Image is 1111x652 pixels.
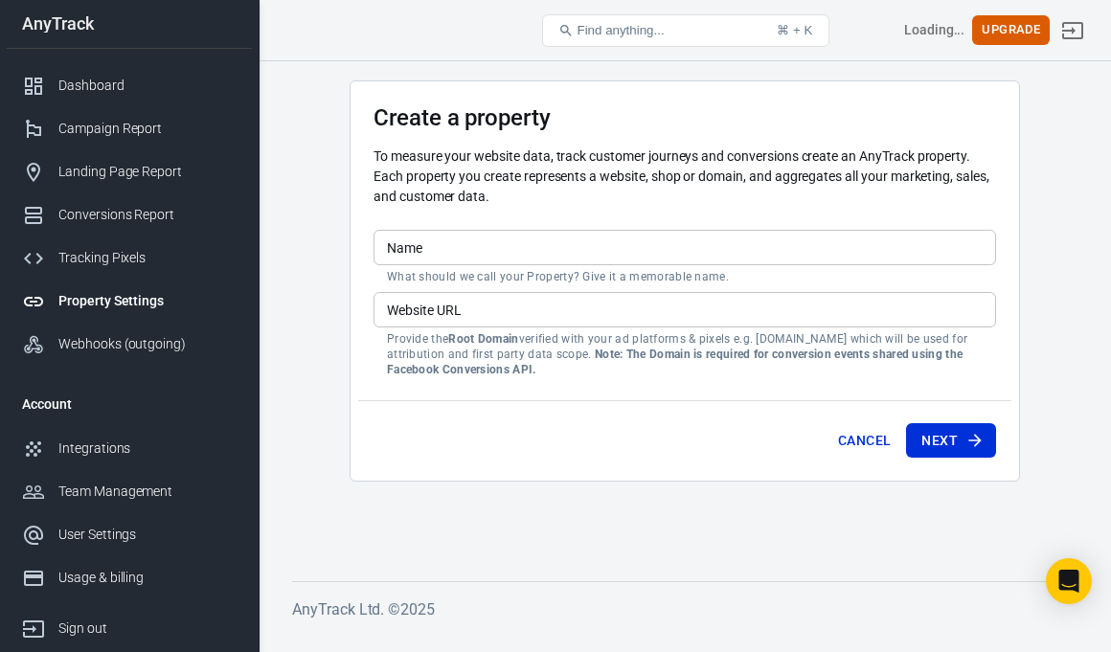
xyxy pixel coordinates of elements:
[1050,8,1096,54] a: Sign out
[374,146,996,207] p: To measure your website data, track customer journeys and conversions create an AnyTrack property...
[58,162,237,182] div: Landing Page Report
[58,119,237,139] div: Campaign Report
[7,236,252,280] a: Tracking Pixels
[777,23,812,37] div: ⌘ + K
[374,292,996,327] input: example.com
[292,597,1077,621] h6: AnyTrack Ltd. © 2025
[387,331,983,377] p: Provide the verified with your ad platforms & pixels e.g. [DOMAIN_NAME] which will be used for at...
[7,427,252,470] a: Integrations
[906,423,996,459] button: Next
[1046,558,1092,604] div: Open Intercom Messenger
[58,76,237,96] div: Dashboard
[7,381,252,427] li: Account
[7,107,252,150] a: Campaign Report
[7,556,252,599] a: Usage & billing
[387,269,983,284] p: What should we call your Property? Give it a memorable name.
[374,230,996,265] input: Your Website Name
[542,14,829,47] button: Find anything...⌘ + K
[58,482,237,502] div: Team Management
[448,332,518,346] strong: Root Domain
[58,568,237,588] div: Usage & billing
[58,291,237,311] div: Property Settings
[7,64,252,107] a: Dashboard
[58,248,237,268] div: Tracking Pixels
[374,104,996,131] h3: Create a property
[387,348,963,376] strong: Note: The Domain is required for conversion events shared using the Facebook Conversions API.
[58,618,237,639] div: Sign out
[972,15,1050,45] button: Upgrade
[7,470,252,513] a: Team Management
[7,193,252,236] a: Conversions Report
[830,423,898,459] button: Cancel
[58,205,237,225] div: Conversions Report
[58,334,237,354] div: Webhooks (outgoing)
[7,323,252,366] a: Webhooks (outgoing)
[7,150,252,193] a: Landing Page Report
[58,525,237,545] div: User Settings
[7,15,252,33] div: AnyTrack
[7,599,252,650] a: Sign out
[7,513,252,556] a: User Settings
[904,20,965,40] div: Account id: <>
[7,280,252,323] a: Property Settings
[58,438,237,459] div: Integrations
[578,23,665,37] span: Find anything...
